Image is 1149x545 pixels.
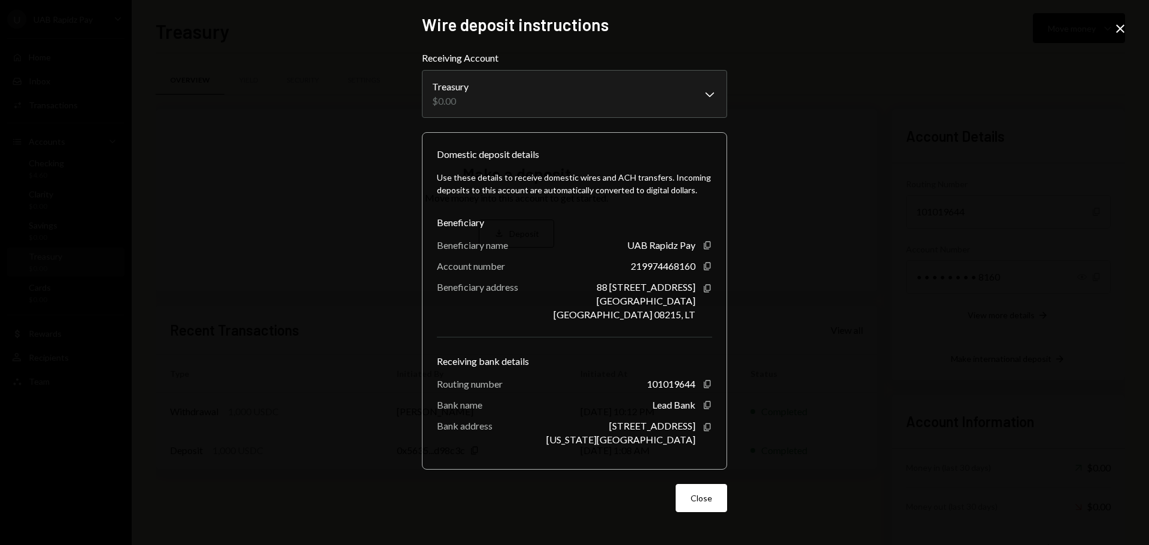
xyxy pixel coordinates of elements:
div: 101019644 [647,378,695,389]
label: Receiving Account [422,51,727,65]
div: [GEOGRAPHIC_DATA] 08215, LT [554,309,695,320]
div: Routing number [437,378,503,389]
button: Receiving Account [422,70,727,118]
div: Bank address [437,420,493,431]
div: Beneficiary address [437,281,518,293]
h2: Wire deposit instructions [422,13,727,36]
button: Close [676,484,727,512]
div: Lead Bank [652,399,695,410]
div: Domestic deposit details [437,147,539,162]
div: Use these details to receive domestic wires and ACH transfers. Incoming deposits to this account ... [437,171,712,196]
div: UAB Rapidz Pay [627,239,695,251]
div: Beneficiary [437,215,712,230]
div: [GEOGRAPHIC_DATA] [597,295,695,306]
div: Receiving bank details [437,354,712,369]
div: Beneficiary name [437,239,508,251]
div: [US_STATE][GEOGRAPHIC_DATA] [546,434,695,445]
div: 219974468160 [631,260,695,272]
div: [STREET_ADDRESS] [609,420,695,431]
div: Bank name [437,399,482,410]
div: Account number [437,260,505,272]
div: 88 [STREET_ADDRESS] [597,281,695,293]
